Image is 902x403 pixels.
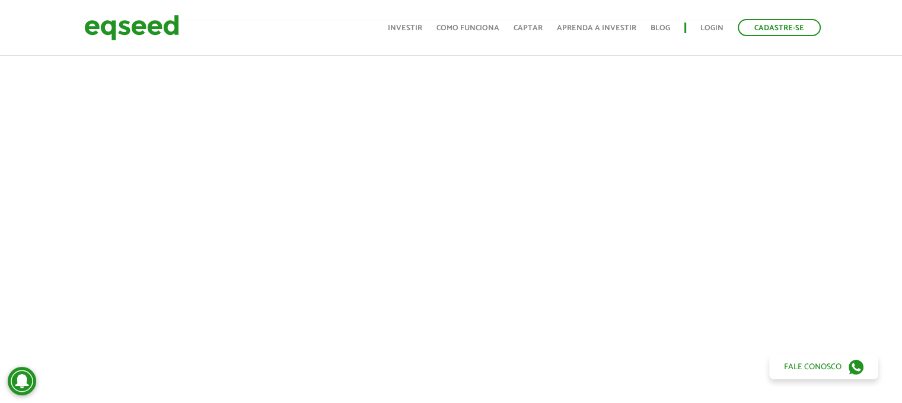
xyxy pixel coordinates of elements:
img: EqSeed [84,12,179,43]
a: Login [700,24,723,32]
a: Investir [388,24,422,32]
a: Cadastre-se [738,19,821,36]
a: Como funciona [436,24,499,32]
a: Aprenda a investir [557,24,636,32]
a: Captar [514,24,543,32]
a: Fale conosco [769,354,878,379]
a: Blog [651,24,670,32]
